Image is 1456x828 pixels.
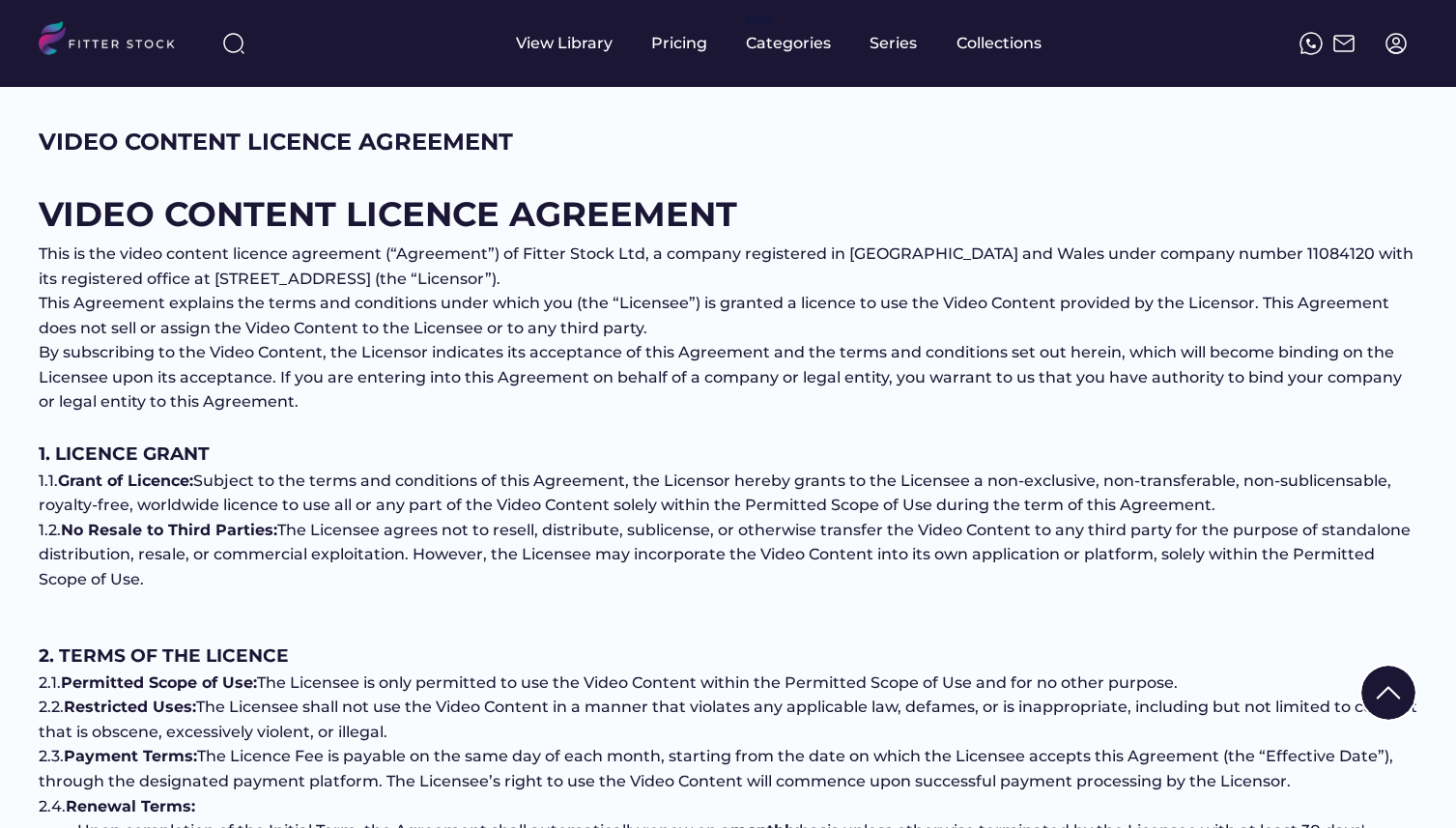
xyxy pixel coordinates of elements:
[651,33,707,54] div: Pricing
[39,521,1414,588] span: The Licensee agrees not to resell, distribute, sublicense, or otherwise transfer the Video Conten...
[66,797,195,815] span: Renewal Terms:
[746,10,771,29] div: fvck
[39,21,191,61] img: LOGO.svg
[39,126,513,158] div: VIDEO CONTENT LICENCE AGREEMENT
[222,32,245,55] img: search-normal%203.svg
[39,673,61,692] span: 2.1.
[64,698,196,716] span: Restricted Uses:
[746,33,831,54] div: Categories
[64,747,197,765] span: Payment Terms:
[58,471,193,490] span: Grant of Licence:
[870,33,918,54] div: Series
[516,33,613,54] div: View Library
[39,747,1397,790] span: The Licence Fee is payable on the same day of each month, starting from the date on which the Lic...
[39,471,1395,515] span: Subject to the terms and conditions of this Agreement, the Licensor hereby grants to the Licensee...
[39,471,58,490] span: 1.1.
[61,673,257,692] span: Permitted Scope of Use:
[257,673,1178,692] span: The Licensee is only permitted to use the Video Content within the Permitted Scope of Use and for...
[39,644,289,667] span: 2. TERMS OF THE LICENCE
[39,443,210,465] span: 1. LICENCE GRANT
[39,698,64,716] span: 2.2.
[1332,32,1356,55] img: Frame%2051.svg
[39,797,66,815] span: 2.4.
[1361,666,1415,720] img: Group%201000002322%20%281%29.svg
[39,244,1417,288] span: This is the video content licence agreement (“Agreement”) of Fitter Stock Ltd, a company register...
[1299,32,1323,55] img: meteor-icons_whatsapp%20%281%29.svg
[956,33,1042,54] div: Collections
[61,521,277,539] span: No Resale to Third Parties:
[1385,32,1408,55] img: profile-circle.svg
[39,747,64,765] span: 2.3.
[39,698,1421,741] span: The Licensee shall not use the Video Content in a manner that violates any applicable law, defame...
[39,294,1393,337] span: This Agreement explains the terms and conditions under which you (the “Licensee”) is granted a li...
[39,521,61,539] span: 1.2.
[39,343,1406,411] span: By subscribing to the Video Content, the Licensor indicates its acceptance of this Agreement and ...
[39,193,737,235] span: VIDEO CONTENT LICENCE AGREEMENT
